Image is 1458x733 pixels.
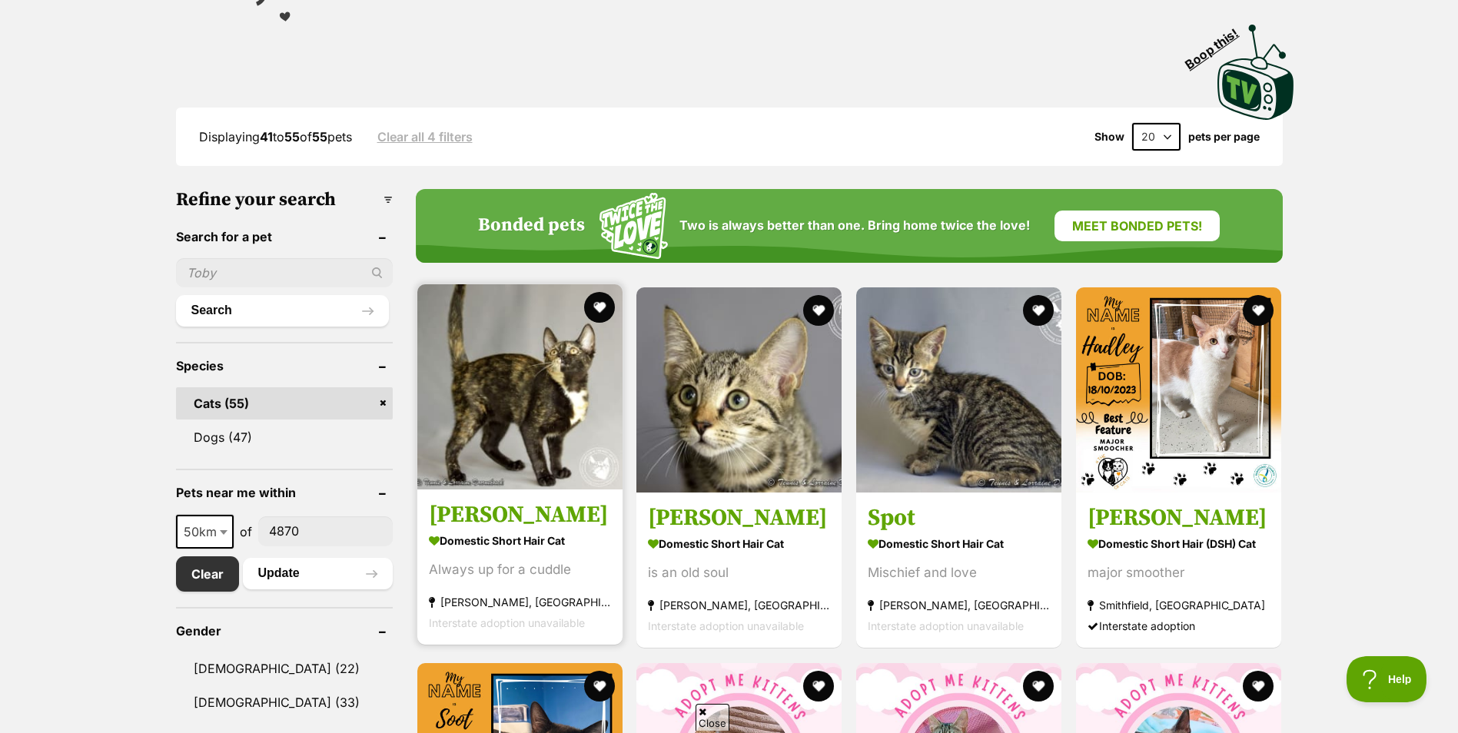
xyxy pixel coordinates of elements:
span: of [240,522,252,541]
img: Miley - Domestic Short Hair Cat [636,287,842,493]
h3: Spot [868,504,1050,533]
input: postcode [258,516,393,546]
img: PetRescue TV logo [1217,25,1294,120]
a: [DEMOGRAPHIC_DATA] (22) [176,652,393,685]
strong: [PERSON_NAME], [GEOGRAPHIC_DATA] [868,595,1050,616]
a: [PERSON_NAME] Domestic Short Hair (DSH) Cat major smoother Smithfield, [GEOGRAPHIC_DATA] Intersta... [1076,493,1281,648]
a: Cats (55) [176,387,393,420]
strong: [PERSON_NAME], [GEOGRAPHIC_DATA] [429,592,611,613]
span: Two is always better than one. Bring home twice the love! [679,218,1030,233]
a: [PERSON_NAME] Domestic Short Hair Cat Always up for a cuddle [PERSON_NAME], [GEOGRAPHIC_DATA] Int... [417,489,623,645]
h3: [PERSON_NAME] [429,501,611,530]
h3: [PERSON_NAME] [648,504,830,533]
button: favourite [803,671,834,701]
a: [DEMOGRAPHIC_DATA] (33) [176,686,393,718]
img: Thelma - Domestic Short Hair Cat [417,284,623,489]
header: Gender [176,624,393,638]
span: Displaying to of pets [199,129,352,144]
input: Toby [176,258,393,287]
div: major smoother [1088,563,1270,584]
span: 50km [178,521,232,542]
img: Spot - Domestic Short Hair Cat [856,287,1061,493]
h3: Refine your search [176,189,393,211]
header: Search for a pet [176,230,393,244]
a: Spot Domestic Short Hair Cat Mischief and love [PERSON_NAME], [GEOGRAPHIC_DATA] Interstate adopti... [856,493,1061,648]
strong: 55 [312,129,327,144]
a: Clear [176,556,239,592]
strong: Domestic Short Hair Cat [429,530,611,552]
button: favourite [803,295,834,326]
a: Clear all 4 filters [377,130,473,144]
a: [PERSON_NAME] Domestic Short Hair Cat is an old soul [PERSON_NAME], [GEOGRAPHIC_DATA] Interstate ... [636,493,842,648]
span: Show [1094,131,1124,143]
span: Boop this! [1182,16,1253,71]
strong: Domestic Short Hair (DSH) Cat [1088,533,1270,556]
strong: 41 [260,129,273,144]
img: Hadley - Domestic Short Hair (DSH) Cat [1076,287,1281,493]
span: Interstate adoption unavailable [429,617,585,630]
div: Mischief and love [868,563,1050,584]
header: Species [176,359,393,373]
strong: Smithfield, [GEOGRAPHIC_DATA] [1088,595,1270,616]
h4: Bonded pets [478,215,585,237]
a: Dogs (47) [176,421,393,453]
button: favourite [1243,671,1274,701]
header: Pets near me within [176,486,393,499]
button: favourite [583,671,614,701]
button: favourite [1243,295,1274,326]
img: Squiggle [599,193,668,260]
span: Interstate adoption unavailable [868,620,1024,633]
span: Interstate adoption unavailable [648,620,804,633]
div: is an old soul [648,563,830,584]
strong: [PERSON_NAME], [GEOGRAPHIC_DATA] [648,595,830,616]
button: favourite [583,292,614,323]
a: Meet bonded pets! [1054,211,1220,241]
a: Boop this! [1217,11,1294,123]
button: favourite [1023,295,1054,326]
strong: Domestic Short Hair Cat [868,533,1050,556]
label: pets per page [1188,131,1260,143]
span: 50km [176,515,234,549]
div: Always up for a cuddle [429,560,611,581]
iframe: Help Scout Beacon - Open [1347,656,1427,702]
button: favourite [1023,671,1054,701]
button: Search [176,295,389,326]
div: Interstate adoption [1088,616,1270,637]
strong: 55 [284,129,300,144]
button: Update [243,558,393,589]
span: Close [696,704,729,731]
strong: Domestic Short Hair Cat [648,533,830,556]
h3: [PERSON_NAME] [1088,504,1270,533]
